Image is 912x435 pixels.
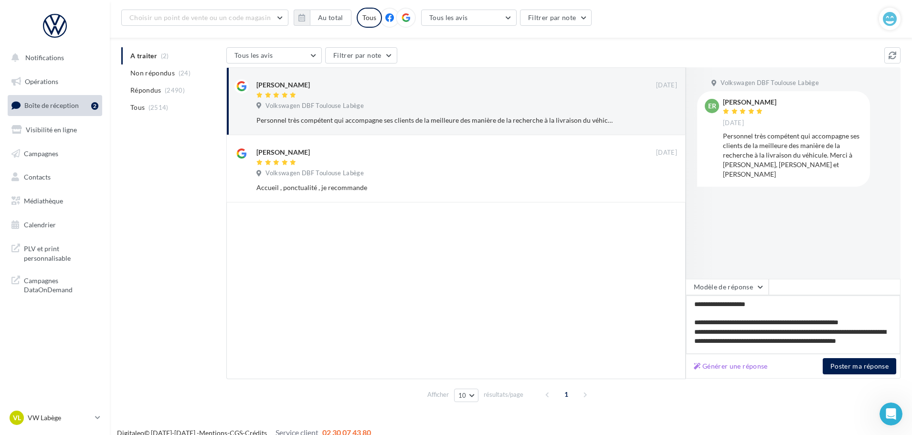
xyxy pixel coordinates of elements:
[429,13,468,21] span: Tous les avis
[6,191,104,211] a: Médiathèque
[226,47,322,64] button: Tous les avis
[28,413,91,423] p: VW Labège
[325,47,397,64] button: Filtrer par note
[24,149,58,157] span: Campagnes
[24,173,51,181] span: Contacts
[24,197,63,205] span: Médiathèque
[6,120,104,140] a: Visibilité en ligne
[458,392,467,399] span: 10
[823,358,896,374] button: Poster ma réponse
[121,10,288,26] button: Choisir un point de vente ou un code magasin
[26,126,77,134] span: Visibilité en ligne
[24,242,98,263] span: PLV et print personnalisable
[6,72,104,92] a: Opérations
[454,389,478,402] button: 10
[721,79,819,87] span: Volkswagen DBF Toulouse Labège
[427,390,449,399] span: Afficher
[310,10,351,26] button: Au total
[130,85,161,95] span: Répondus
[24,221,56,229] span: Calendrier
[656,81,677,90] span: [DATE]
[129,13,271,21] span: Choisir un point de vente ou un code magasin
[256,183,615,192] div: Accueil , ponctualité , je recommande
[686,279,769,295] button: Modèle de réponse
[708,101,716,111] span: ER
[559,387,574,402] span: 1
[880,403,902,425] iframe: Intercom live chat
[294,10,351,26] button: Au total
[265,169,364,178] span: Volkswagen DBF Toulouse Labège
[24,101,79,109] span: Boîte de réception
[6,270,104,298] a: Campagnes DataOnDemand
[723,99,776,106] div: [PERSON_NAME]
[13,413,21,423] span: VL
[421,10,517,26] button: Tous les avis
[8,409,102,427] a: VL VW Labège
[256,148,310,157] div: [PERSON_NAME]
[165,86,185,94] span: (2490)
[484,390,523,399] span: résultats/page
[6,167,104,187] a: Contacts
[91,102,98,110] div: 2
[6,144,104,164] a: Campagnes
[690,361,772,372] button: Générer une réponse
[6,48,100,68] button: Notifications
[256,116,615,125] div: Personnel très compétent qui accompagne ses clients de la meilleure des manière de la recherche à...
[256,80,310,90] div: [PERSON_NAME]
[723,131,862,179] div: Personnel très compétent qui accompagne ses clients de la meilleure des manière de la recherche à...
[25,53,64,62] span: Notifications
[656,149,677,157] span: [DATE]
[148,104,169,111] span: (2514)
[24,274,98,295] span: Campagnes DataOnDemand
[25,77,58,85] span: Opérations
[234,51,273,59] span: Tous les avis
[6,215,104,235] a: Calendrier
[6,238,104,266] a: PLV et print personnalisable
[6,95,104,116] a: Boîte de réception2
[357,8,382,28] div: Tous
[265,102,364,110] span: Volkswagen DBF Toulouse Labège
[130,103,145,112] span: Tous
[179,69,191,77] span: (24)
[130,68,175,78] span: Non répondus
[723,119,744,127] span: [DATE]
[520,10,592,26] button: Filtrer par note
